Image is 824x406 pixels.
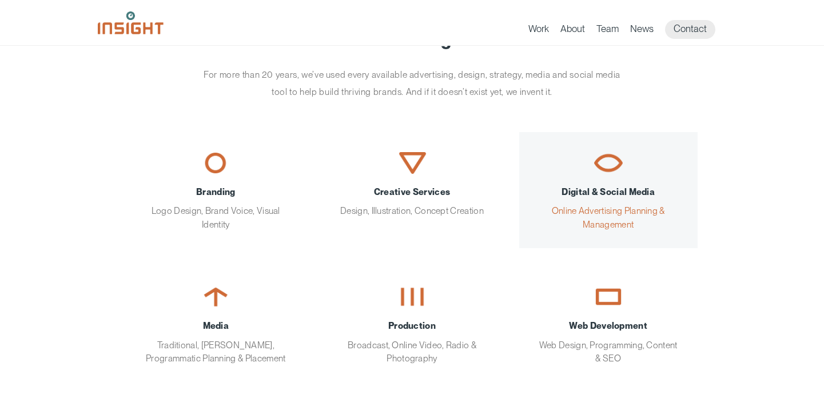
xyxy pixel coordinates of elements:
div: Logo Design, Brand Voice, Visual Identity [144,185,288,231]
a: Web DevelopmentWeb Design, Programming, Content & SEO [519,266,698,382]
a: Work [528,23,549,39]
span: Creative Services [340,185,484,198]
img: Insight Marketing Design [98,11,164,34]
div: Traditional, [PERSON_NAME], Programmatic Planning & Placement [144,319,288,365]
a: ProductionBroadcast, Online Video, Radio & Photography [323,266,501,382]
span: Branding [144,185,288,198]
a: BrandingLogo Design, Brand Voice, Visual Identity [126,132,305,248]
span: Production [340,319,484,332]
a: News [630,23,654,39]
p: For more than 20 years, we’ve used every available advertising, design, strategy, media and socia... [198,66,627,100]
div: Broadcast, Online Video, Radio & Photography [340,319,484,365]
a: About [560,23,585,39]
span: Media [144,319,288,332]
div: Online Advertising Planning & Management [536,185,680,231]
span: Digital & Social Media [536,185,680,198]
div: Design, Illustration, Concept Creation [340,185,484,218]
h1: About Insight [115,30,710,49]
nav: primary navigation menu [528,20,727,39]
a: Digital & Social MediaOnline Advertising Planning & Management [519,132,698,248]
a: MediaTraditional, [PERSON_NAME], Programmatic Planning & Placement [126,266,305,382]
a: Contact [665,20,715,39]
a: Creative ServicesDesign, Illustration, Concept Creation [323,132,501,235]
div: Web Design, Programming, Content & SEO [536,319,680,365]
a: Team [596,23,619,39]
span: Web Development [536,319,680,332]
